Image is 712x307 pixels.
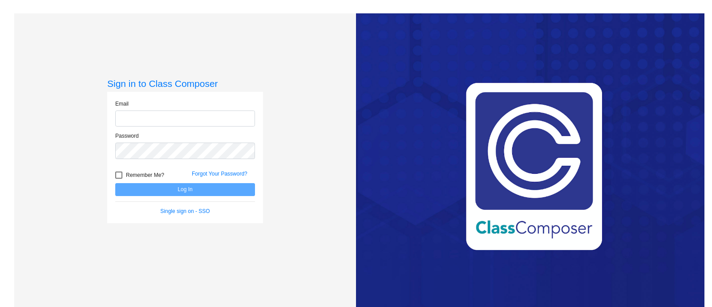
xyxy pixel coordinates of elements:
[115,100,129,108] label: Email
[160,208,210,214] a: Single sign on - SSO
[126,170,164,180] span: Remember Me?
[115,183,255,196] button: Log In
[192,171,247,177] a: Forgot Your Password?
[115,132,139,140] label: Password
[107,78,263,89] h3: Sign in to Class Composer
